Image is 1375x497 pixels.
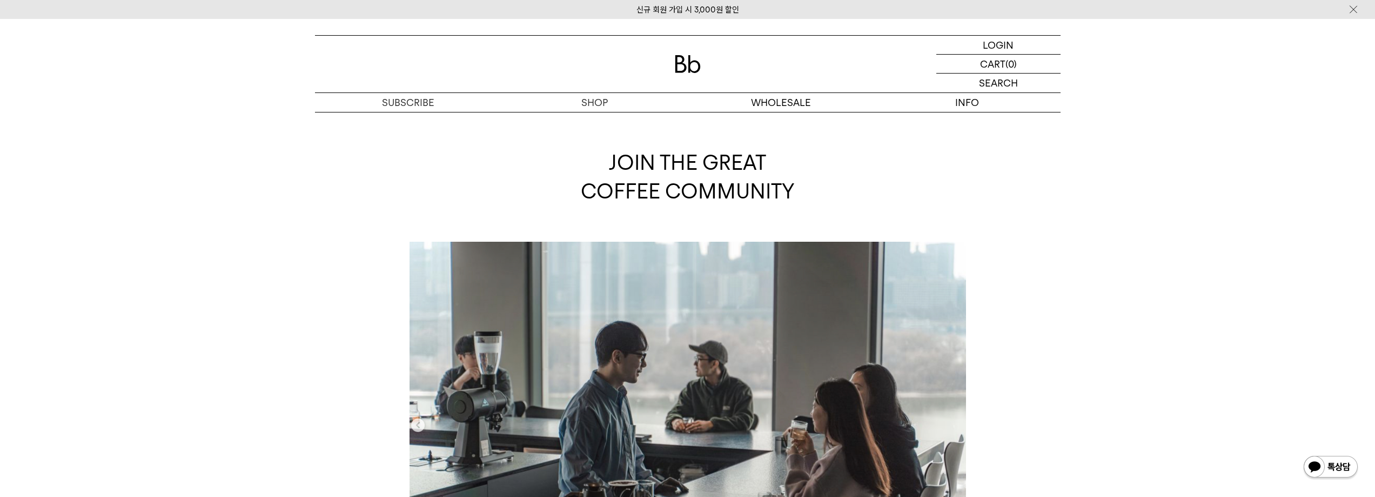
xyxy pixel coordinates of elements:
[979,74,1018,92] p: SEARCH
[936,36,1061,55] a: LOGIN
[936,55,1061,74] a: CART (0)
[688,93,874,112] p: WHOLESALE
[675,55,701,73] img: 로고
[983,36,1014,54] p: LOGIN
[874,93,1061,112] p: INFO
[501,93,688,112] a: SHOP
[581,150,795,203] span: JOIN THE GREAT COFFEE COMMUNITY
[980,55,1005,73] p: CART
[1005,55,1017,73] p: (0)
[636,5,739,15] a: 신규 회원 가입 시 3,000원 할인
[1303,455,1359,481] img: 카카오톡 채널 1:1 채팅 버튼
[315,93,501,112] a: SUBSCRIBE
